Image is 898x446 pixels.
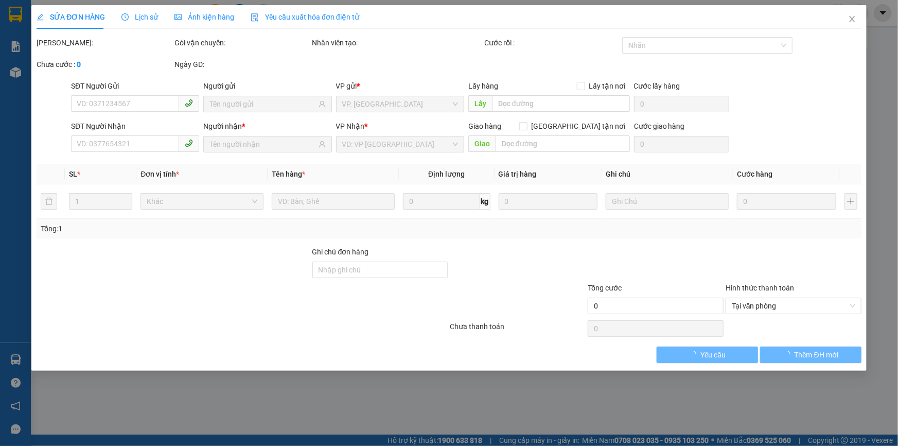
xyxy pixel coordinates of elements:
span: Thêm ĐH mới [795,349,838,361]
th: Ghi chú [602,164,733,184]
span: clock-circle [121,13,129,21]
div: Nhân viên tạo: [312,37,483,48]
span: VP. Đồng Phước [342,96,458,112]
div: Chưa thanh toán [449,321,587,339]
label: Cước giao hàng [634,122,685,130]
span: Lấy hàng [468,82,498,90]
span: close [848,15,856,23]
b: 0 [77,60,81,68]
span: Lịch sử [121,13,158,21]
button: delete [41,193,57,210]
input: Ghi chú đơn hàng [312,262,448,278]
div: Chưa cước : [37,59,172,70]
span: Tại văn phòng [732,298,855,314]
span: Tổng cước [588,284,622,292]
input: Tên người nhận [209,139,316,150]
span: loading [783,351,795,358]
span: Tên hàng [272,170,305,178]
input: Tên người gửi [209,98,316,110]
input: VD: Bàn, Ghế [272,193,395,210]
span: phone [185,99,193,107]
span: picture [174,13,182,21]
span: Giao [468,135,496,152]
span: Lấy [468,95,492,112]
input: Dọc đường [492,95,630,112]
input: Cước giao hàng [634,136,729,152]
span: [GEOGRAPHIC_DATA] tận nơi [527,121,630,132]
div: VP gửi [336,80,464,92]
label: Hình thức thanh toán [726,284,794,292]
span: Đơn vị tính [140,170,179,178]
span: SỬA ĐƠN HÀNG [37,13,105,21]
input: Ghi Chú [606,193,729,210]
div: [PERSON_NAME]: [37,37,172,48]
button: Yêu cầu [657,347,758,363]
input: Cước lấy hàng [634,96,729,112]
input: Dọc đường [496,135,630,152]
span: VP Nhận [336,122,365,130]
span: Yêu cầu xuất hóa đơn điện tử [251,13,359,21]
button: Thêm ĐH mới [760,347,861,363]
span: Yêu cầu [700,349,726,361]
div: Gói vận chuyển: [174,37,310,48]
div: Người gửi [203,80,331,92]
span: Khác [147,194,257,209]
div: Cước rồi : [484,37,620,48]
div: Ngày GD: [174,59,310,70]
div: Tổng: 1 [41,223,347,234]
span: Cước hàng [737,170,772,178]
span: Ảnh kiện hàng [174,13,234,21]
div: Người nhận [203,121,331,132]
span: user [319,100,326,108]
label: Ghi chú đơn hàng [312,248,369,256]
input: 0 [737,193,836,210]
span: SL [69,170,77,178]
span: Giao hàng [468,122,501,130]
span: edit [37,13,44,21]
button: Close [838,5,867,34]
button: plus [844,193,857,210]
span: user [319,141,326,148]
input: 0 [499,193,598,210]
label: Cước lấy hàng [634,82,680,90]
span: loading [689,351,700,358]
span: Giá trị hàng [499,170,537,178]
span: phone [185,139,193,147]
div: SĐT Người Nhận [71,121,199,132]
span: Định lượng [428,170,465,178]
span: Lấy tận nơi [585,80,630,92]
img: icon [251,13,259,22]
div: SĐT Người Gửi [71,80,199,92]
span: kg [480,193,490,210]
